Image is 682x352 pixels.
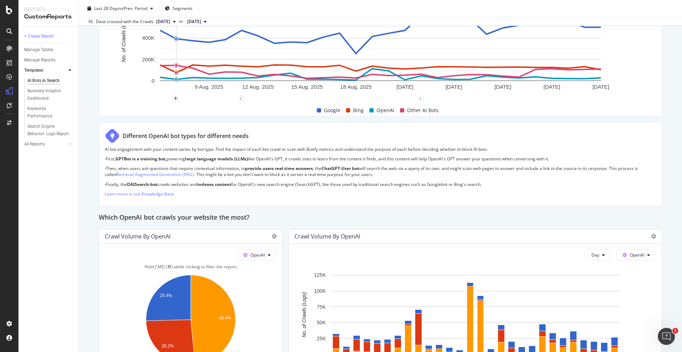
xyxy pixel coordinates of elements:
span: Segments [173,5,193,11]
span: OpenAI [630,252,644,258]
text: 200K [142,56,155,62]
text: 50K [317,320,326,325]
strong: GPTBot is a training bot, [115,156,167,162]
span: Other AI Bots [407,106,439,115]
button: [DATE] [153,17,179,26]
text: 75K [317,304,326,310]
p: AI bot engagement with your content varies by bot type. Find the impact of each bot crawl or scan... [105,146,656,152]
text: 400K [142,35,155,41]
text: [DATE] [592,84,609,90]
text: 25.4% [160,293,172,298]
text: 15 Aug. 2025 [291,84,323,90]
div: Business Insights Dashboard [27,87,68,102]
div: Hold CMD (⌘) while clicking to filter the report. [105,264,277,270]
span: OpenAI [250,252,265,258]
div: CustomReports [24,13,73,21]
h2: Which OpenAI bot crawls your website the most? [99,212,249,224]
a: Templates [24,67,66,74]
div: Different OpenAI bot types for different needsAI bot engagement with your content varies by bot t... [99,122,662,207]
strong: · [105,181,106,187]
div: Templates [24,67,43,74]
span: 2025 Sep. 1st [156,18,170,25]
span: Last 28 Days [94,5,119,11]
div: Manage Reports [24,56,55,64]
div: Data crossed with the Crawls [96,18,153,25]
text: 18 Aug. 2025 [340,84,372,90]
text: 25K [317,336,326,341]
a: Manage Tables [24,46,74,54]
div: Search Engine Behavior: Logs Report [27,123,69,138]
text: 125K [314,272,326,278]
span: vs [179,18,184,24]
a: AI Bots in Search [27,77,74,84]
a: + Create Report [24,33,74,40]
p: Finally, the crawls websites and for OpenAI's new search engine (SearchGPT), like those used by t... [105,181,656,187]
text: No. of Crawls (Logs) [301,292,307,337]
button: Day [585,249,611,261]
div: AI Bots in Search [27,77,60,84]
iframe: Intercom live chat [658,328,675,345]
div: Crawl Volume by OpenAI [294,233,360,240]
a: Retrieval Augmented Generation (RAG) [117,171,194,177]
button: OpenAI [617,249,656,261]
button: OpenAI [237,249,277,261]
div: Different OpenAI bot types for different needs [123,132,249,140]
text: 0 [152,78,155,84]
a: Manage Reports [24,56,74,64]
strong: · [105,156,106,162]
text: [DATE] [445,84,462,90]
button: Segments [162,3,195,14]
button: [DATE] [184,17,210,26]
div: All Reports [24,141,45,148]
span: Google [324,106,340,115]
div: plus [173,96,178,101]
a: All Reports [24,141,66,148]
div: + Create Report [24,33,54,40]
div: 1 [238,96,244,101]
text: No. of Crawls (Logs) [120,14,126,62]
div: Which OpenAI bot crawls your website the most? [99,212,662,224]
span: vs Prev. Period [119,5,147,11]
text: 100K [314,288,326,294]
a: Keywords Performance [27,105,74,120]
div: Reports [24,6,73,13]
strong: large language models (LLMs) [185,156,248,162]
div: Manage Tables [24,46,53,54]
strong: ChatGPT-User bot [321,165,359,171]
span: Bing [353,106,364,115]
text: [DATE] [543,84,560,90]
strong: indexes content [197,181,231,187]
text: [DATE] [396,84,413,90]
span: 2025 Aug. 4th [187,18,201,25]
strong: provide users real-time answers [245,165,313,171]
strong: OAISearch-bot [127,181,157,187]
p: Then, when users ask questions that require contextual information, to , the will search the web ... [105,165,656,177]
text: 26.2% [162,343,174,348]
text: 48.4% [219,315,231,320]
div: Crawl Volume by OpenAI [105,233,170,240]
a: Learn more in our Knowledge Base [105,191,174,197]
div: 1 [418,96,423,101]
span: OpenAI [377,106,394,115]
text: [DATE] [494,84,511,90]
a: Search Engine Behavior: Logs Report [27,123,74,138]
span: 1 [672,328,678,334]
strong: · [105,165,106,171]
p: First, powering like OpenAI's GPT, it crawls sites to learn from the content it finds, and this c... [105,156,656,162]
button: Last 28 DaysvsPrev. Period [85,3,156,14]
div: Keywords Performance [27,105,67,120]
a: Business Insights Dashboard [27,87,74,102]
span: Day [591,252,599,258]
text: 9 Aug. 2025 [195,84,223,90]
text: 12 Aug. 2025 [242,84,274,90]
